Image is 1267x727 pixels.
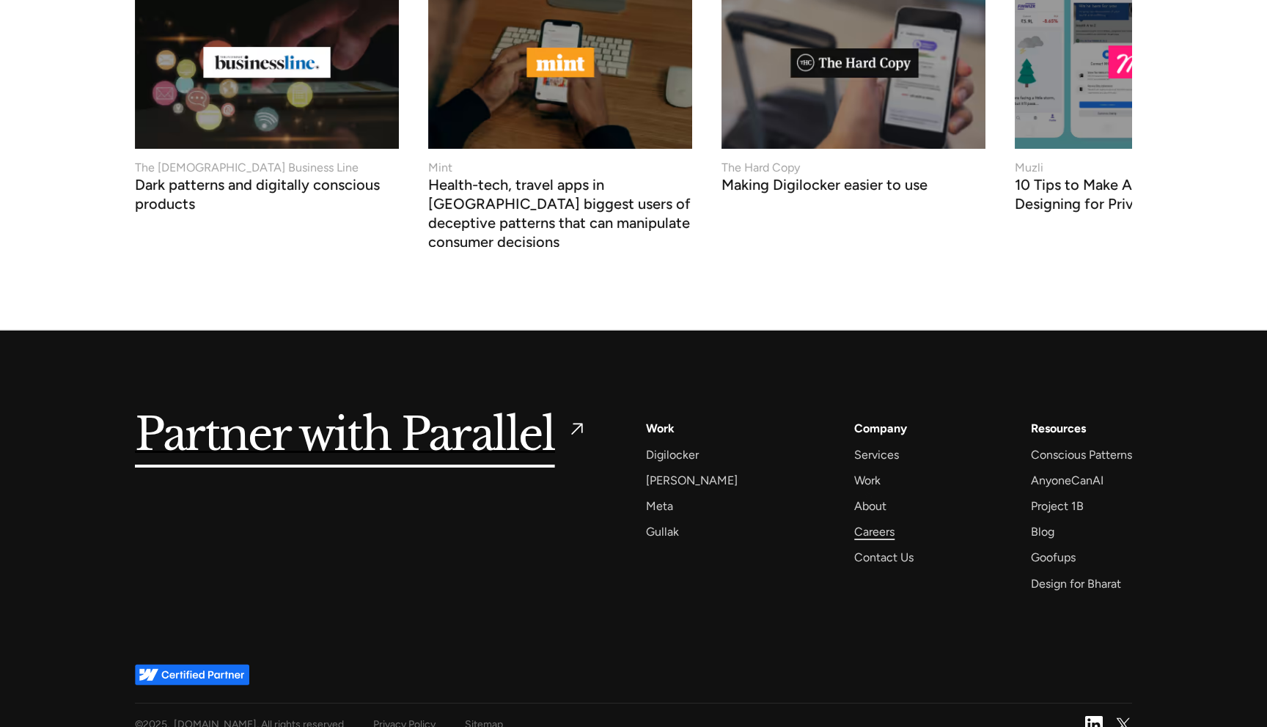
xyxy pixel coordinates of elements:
div: Mint [428,159,452,177]
a: Careers [854,522,895,542]
a: Project 1B [1031,496,1084,516]
h5: Partner with Parallel [135,418,555,452]
div: Resources [1031,418,1086,438]
a: Services [854,445,899,465]
a: Blog [1031,522,1054,542]
a: Gullak [646,522,679,542]
div: The [DEMOGRAPHIC_DATA] Business Line [135,159,359,177]
div: The Hard Copy [721,159,800,177]
a: AnyoneCanAI [1031,470,1103,490]
h3: Health-tech, travel apps in [GEOGRAPHIC_DATA] biggest users of deceptive patterns that can manipu... [428,180,692,251]
a: Goofups [1031,547,1076,567]
a: Work [854,470,881,490]
a: Work [646,418,675,438]
a: Contact Us [854,547,914,567]
a: About [854,496,886,516]
a: Conscious Patterns [1031,445,1132,465]
a: Digilocker [646,445,699,465]
h3: Dark patterns and digitally conscious products [135,180,399,213]
a: [PERSON_NAME] [646,470,738,490]
a: Design for Bharat [1031,574,1121,594]
a: Partner with Parallel [135,418,587,452]
a: Company [854,418,907,438]
a: Meta [646,496,673,516]
div: Muzli [1015,159,1043,177]
h3: Making Digilocker easier to use [721,180,928,194]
